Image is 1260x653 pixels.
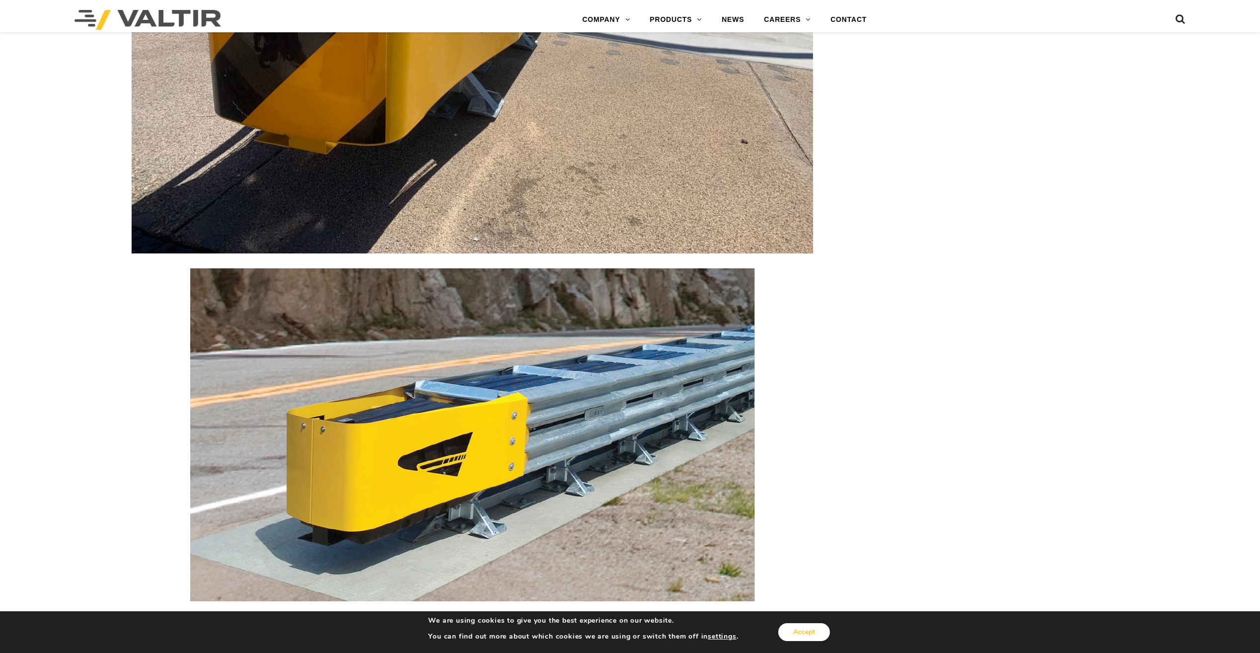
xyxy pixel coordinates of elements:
a: CONTACT [820,10,877,30]
a: CAREERS [754,10,820,30]
p: We are using cookies to give you the best experience on our website. [428,616,738,625]
a: NEWS [712,10,754,30]
button: Accept [778,623,830,641]
a: PRODUCTS [640,10,712,30]
button: settings [708,632,736,641]
a: COMPANY [572,10,640,30]
p: You can find out more about which cookies we are using or switch them off in . [428,632,738,641]
img: Valtir [74,10,221,30]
